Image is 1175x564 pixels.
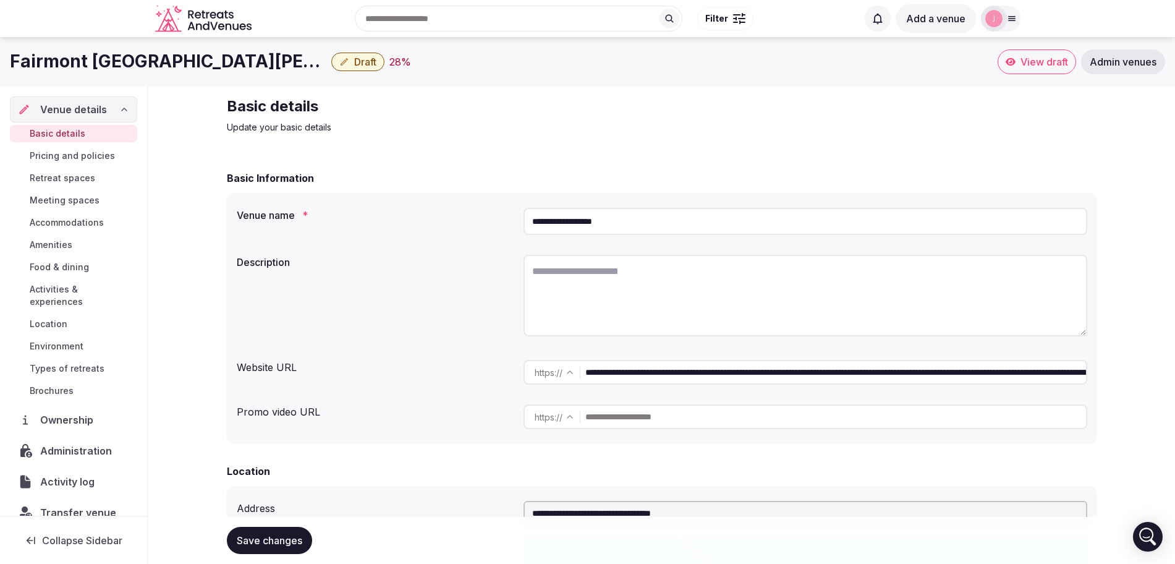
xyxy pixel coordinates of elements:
span: Retreat spaces [30,172,95,184]
span: Pricing and policies [30,150,115,162]
a: Ownership [10,407,137,433]
a: Brochures [10,382,137,399]
a: Amenities [10,236,137,254]
span: Types of retreats [30,362,104,375]
div: 28 % [389,54,411,69]
a: Pricing and policies [10,147,137,164]
button: 28% [389,54,411,69]
a: Activity log [10,469,137,495]
span: Venue details [40,102,107,117]
a: Add a venue [896,12,976,25]
span: View draft [1020,56,1068,68]
h2: Location [227,464,270,479]
svg: Retreats and Venues company logo [155,5,254,33]
span: Admin venues [1090,56,1156,68]
a: Location [10,315,137,333]
button: Transfer venue [10,500,137,526]
button: Draft [331,53,384,71]
button: Filter [697,7,753,30]
span: Filter [705,12,728,25]
span: Activities & experiences [30,283,132,308]
a: Accommodations [10,214,137,231]
label: Description [237,257,514,267]
span: Basic details [30,127,85,140]
h1: Fairmont [GEOGRAPHIC_DATA][PERSON_NAME] [10,49,326,74]
span: Accommodations [30,216,104,229]
span: Brochures [30,385,74,397]
span: Draft [354,56,376,68]
span: Administration [40,443,117,458]
a: Basic details [10,125,137,142]
h2: Basic Information [227,171,314,186]
span: Transfer venue [40,505,116,520]
span: Meeting spaces [30,194,100,207]
a: Types of retreats [10,360,137,377]
a: Food & dining [10,258,137,276]
a: Meeting spaces [10,192,137,209]
a: Activities & experiences [10,281,137,310]
a: View draft [998,49,1076,74]
a: Visit the homepage [155,5,254,33]
span: Collapse Sidebar [42,534,122,547]
label: Venue name [237,210,514,220]
div: Open Intercom Messenger [1133,522,1163,552]
img: jen-7867 [985,10,1003,27]
button: Save changes [227,527,312,554]
button: Add a venue [896,4,976,33]
span: Amenities [30,239,72,251]
a: Environment [10,338,137,355]
span: Save changes [237,534,302,547]
span: Environment [30,340,83,352]
a: Admin venues [1081,49,1165,74]
span: Activity log [40,474,100,489]
div: Website URL [237,355,514,375]
span: Ownership [40,412,98,427]
button: Collapse Sidebar [10,527,137,554]
span: Food & dining [30,261,89,273]
div: Address [237,496,514,516]
div: Promo video URL [237,399,514,419]
a: Administration [10,438,137,464]
p: Update your basic details [227,121,642,134]
a: Retreat spaces [10,169,137,187]
h2: Basic details [227,96,642,116]
span: Location [30,318,67,330]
